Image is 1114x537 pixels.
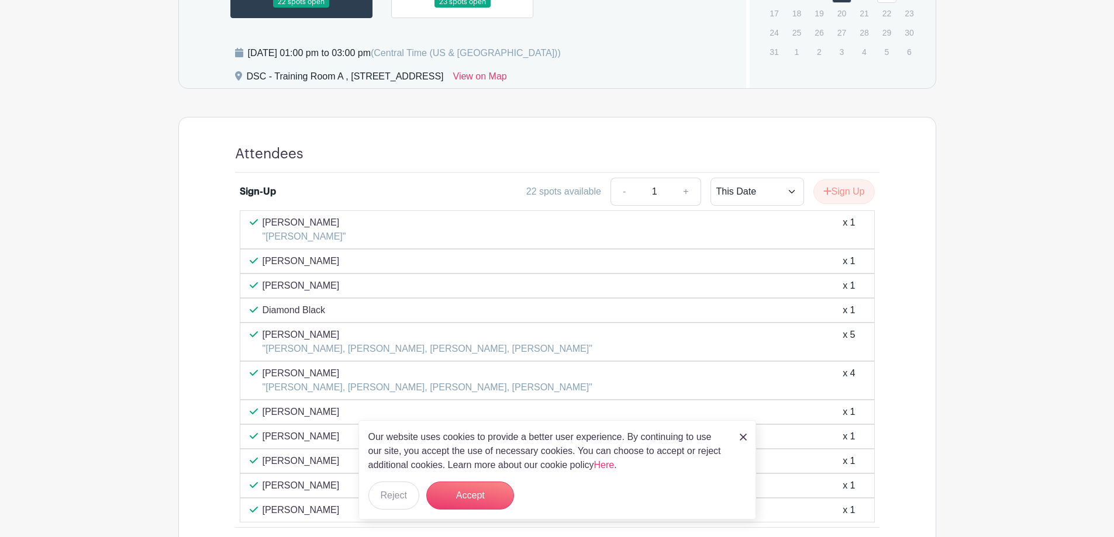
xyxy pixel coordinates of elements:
[787,23,806,41] p: 25
[426,481,514,510] button: Accept
[843,503,855,517] div: x 1
[832,43,851,61] p: 3
[263,366,592,380] p: [PERSON_NAME]
[843,479,855,493] div: x 1
[263,380,592,394] p: "[PERSON_NAME], [PERSON_NAME], [PERSON_NAME], [PERSON_NAME]"
[877,4,896,22] p: 22
[671,178,701,206] a: +
[813,179,875,204] button: Sign Up
[263,454,340,468] p: [PERSON_NAME]
[526,185,601,199] div: 22 spots available
[854,4,874,22] p: 21
[877,23,896,41] p: 29
[263,230,346,244] p: "[PERSON_NAME]"
[263,429,340,444] p: [PERSON_NAME]
[843,328,855,356] div: x 5
[263,342,592,356] p: "[PERSON_NAME], [PERSON_NAME], [PERSON_NAME], [PERSON_NAME]"
[787,4,806,22] p: 18
[843,405,855,419] div: x 1
[843,303,855,317] div: x 1
[263,279,340,293] p: [PERSON_NAME]
[263,303,326,317] p: Diamond Black
[248,46,561,60] div: [DATE] 01:00 pm to 03:00 pm
[235,145,303,162] h4: Attendees
[854,43,874,61] p: 4
[263,216,346,230] p: [PERSON_NAME]
[832,23,851,41] p: 27
[843,454,855,468] div: x 1
[809,43,829,61] p: 2
[787,43,806,61] p: 1
[843,216,855,244] div: x 1
[740,434,747,441] img: close_button-5f87c8562297e5c2d7936805f587ecaba9071eb48480494691a3f1689db116b3.svg
[263,254,340,268] p: [PERSON_NAME]
[899,4,919,22] p: 23
[263,328,592,342] p: [PERSON_NAME]
[899,23,919,41] p: 30
[263,405,340,419] p: [PERSON_NAME]
[809,23,829,41] p: 26
[877,43,896,61] p: 5
[843,254,855,268] div: x 1
[764,43,784,61] p: 31
[809,4,829,22] p: 19
[247,70,444,88] div: DSC - Training Room A , [STREET_ADDRESS]
[854,23,874,41] p: 28
[368,430,727,472] p: Our website uses cookies to provide a better user experience. By continuing to use our site, you ...
[240,185,276,199] div: Sign-Up
[611,178,637,206] a: -
[843,429,855,444] div: x 1
[832,4,851,22] p: 20
[843,279,855,293] div: x 1
[764,23,784,41] p: 24
[764,4,784,22] p: 17
[453,70,507,88] a: View on Map
[368,481,419,510] button: Reject
[594,460,615,470] a: Here
[263,479,340,493] p: [PERSON_NAME]
[843,366,855,394] div: x 4
[263,503,340,517] p: [PERSON_NAME]
[371,48,561,58] span: (Central Time (US & [GEOGRAPHIC_DATA]))
[899,43,919,61] p: 6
